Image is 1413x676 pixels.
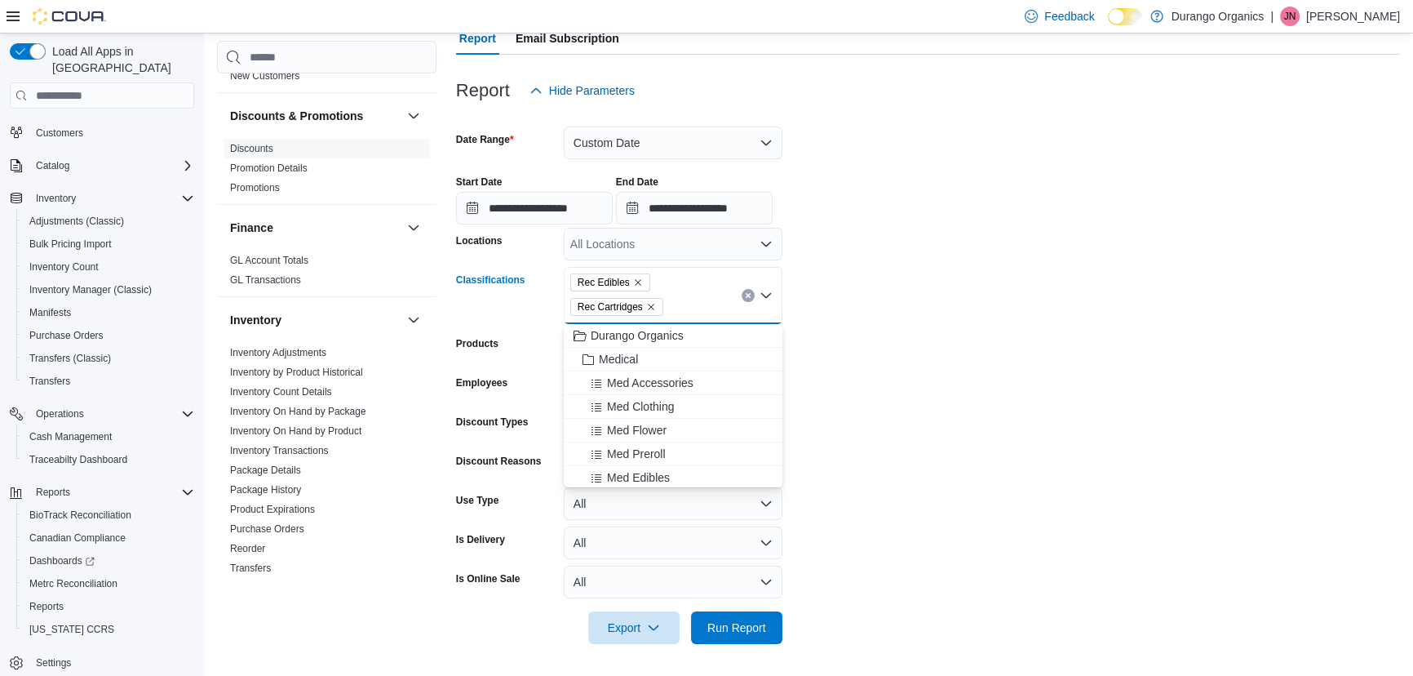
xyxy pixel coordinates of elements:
span: Cash Management [29,430,112,443]
label: Discount Reasons [456,455,542,468]
button: Bulk Pricing Import [16,233,201,256]
span: Inventory [29,189,194,208]
span: Medical [599,351,638,367]
span: Export [598,612,670,644]
a: Inventory Manager (Classic) [23,280,158,300]
button: Custom Date [564,127,782,159]
div: Jessica Neal [1280,7,1300,26]
span: Reports [36,486,70,499]
span: Transfers [23,371,194,391]
a: [US_STATE] CCRS [23,620,121,639]
a: Inventory Count [23,257,105,277]
a: GL Account Totals [230,255,308,266]
span: Reports [23,597,194,616]
span: Metrc Reconciliation [23,574,194,594]
input: Press the down key to open a popover containing a calendar. [456,192,613,225]
button: All [564,487,782,520]
p: Durango Organics [1172,7,1265,26]
p: [PERSON_NAME] [1306,7,1400,26]
button: Finance [404,218,423,238]
button: Discounts & Promotions [230,108,401,124]
a: Promotions [230,182,280,193]
span: Med Accessories [607,375,693,391]
span: Manifests [23,303,194,322]
span: Durango Organics [591,327,684,344]
span: Inventory On Hand by Product [230,425,361,438]
span: Inventory Manager (Classic) [29,283,152,296]
h3: Discounts & Promotions [230,108,363,124]
span: Package Details [230,464,301,477]
button: Reports [16,595,201,618]
button: Finance [230,220,401,236]
span: Discounts [230,142,273,155]
a: Dashboards [16,549,201,572]
span: Canadian Compliance [23,528,194,548]
label: Discount Types [456,416,528,429]
span: Canadian Compliance [29,531,126,545]
button: Inventory Count [16,256,201,278]
button: Operations [29,404,91,424]
span: Rec Edibles [578,274,630,291]
button: Med Accessories [564,371,782,395]
span: Settings [36,656,71,669]
span: Operations [29,404,194,424]
a: Transfers (Classic) [23,349,117,368]
span: GL Transactions [230,274,301,287]
button: Export [588,612,680,644]
label: Use Type [456,494,498,507]
span: Inventory Transactions [230,444,329,457]
span: Bulk Pricing Import [23,234,194,254]
a: New Customers [230,70,299,82]
span: Operations [36,407,84,420]
a: Dashboards [23,551,101,571]
span: Package History [230,483,301,496]
span: Dashboards [23,551,194,571]
span: Hide Parameters [549,82,635,99]
button: Adjustments (Classic) [16,210,201,233]
span: Purchase Orders [29,329,104,342]
button: Hide Parameters [523,74,641,107]
a: Cash Management [23,427,118,447]
button: Traceabilty Dashboard [16,448,201,471]
span: Bulk Pricing Import [29,238,112,251]
span: Customers [29,122,194,143]
span: Feedback [1044,8,1094,24]
button: Close list of options [760,289,773,302]
h3: Inventory [230,312,281,328]
button: Remove Rec Cartridges from selection in this group [646,302,656,312]
span: Dashboards [29,554,95,567]
span: Promotion Details [230,162,308,175]
a: Discounts [230,143,273,154]
span: Catalog [36,159,69,172]
a: Manifests [23,303,78,322]
span: New Customers [230,69,299,82]
a: Adjustments (Classic) [23,211,131,231]
span: Rec Cartridges [570,298,663,316]
button: BioTrack Reconciliation [16,504,201,527]
button: Durango Organics [564,324,782,348]
img: Cova [33,8,106,24]
span: Email Subscription [516,22,619,55]
a: Package Details [230,465,301,476]
input: Press the down key to open a popover containing a calendar. [616,192,773,225]
span: BioTrack Reconciliation [23,505,194,525]
a: BioTrack Reconciliation [23,505,138,525]
span: Report [459,22,496,55]
span: Rec Edibles [570,274,650,291]
span: Med Flower [607,422,667,438]
label: Classifications [456,274,525,287]
span: Cash Management [23,427,194,447]
span: Inventory Count [29,260,99,274]
a: Bulk Pricing Import [23,234,118,254]
span: Customers [36,127,83,140]
span: Inventory Manager (Classic) [23,280,194,300]
button: Med Preroll [564,443,782,466]
button: Operations [3,402,201,425]
a: Inventory On Hand by Product [230,425,361,437]
span: JN [1284,7,1296,26]
div: Discounts & Promotions [217,139,436,204]
button: Discounts & Promotions [404,106,423,126]
a: Transfers [23,371,77,391]
label: Start Date [456,176,503,189]
h3: Finance [230,220,273,236]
